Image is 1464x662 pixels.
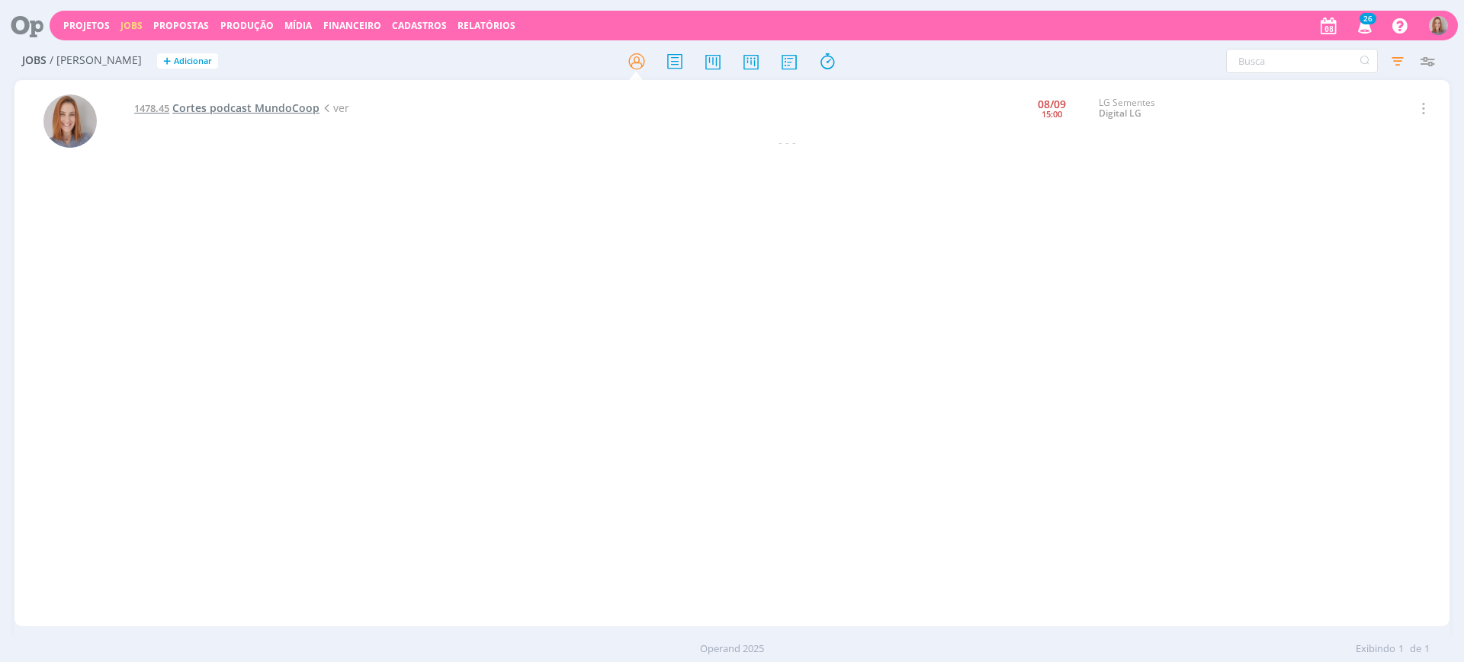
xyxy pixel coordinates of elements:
[319,20,386,32] button: Financeiro
[1360,13,1376,24] span: 26
[216,20,278,32] button: Produção
[59,20,114,32] button: Projetos
[172,101,319,115] span: Cortes podcast MundoCoop
[149,20,213,32] button: Propostas
[284,19,312,32] a: Mídia
[1226,49,1378,73] input: Busca
[387,20,451,32] button: Cadastros
[1398,641,1404,657] span: 1
[1099,107,1141,120] a: Digital LG
[1348,12,1379,40] button: 26
[1424,641,1430,657] span: 1
[63,19,110,32] a: Projetos
[1356,641,1395,657] span: Exibindo
[1042,110,1062,118] div: 15:00
[1099,98,1256,120] div: LG Sementes
[457,19,515,32] a: Relatórios
[1429,16,1448,35] img: A
[323,19,381,32] a: Financeiro
[125,134,1450,150] div: - - -
[43,94,97,148] img: A
[120,19,143,32] a: Jobs
[157,53,218,69] button: +Adicionar
[50,54,142,67] span: / [PERSON_NAME]
[319,101,349,115] span: ver
[1410,641,1421,657] span: de
[134,101,169,115] span: 1478.45
[220,19,274,32] a: Produção
[163,53,171,69] span: +
[392,19,447,32] span: Cadastros
[153,19,209,32] span: Propostas
[116,20,147,32] button: Jobs
[134,101,319,115] a: 1478.45Cortes podcast MundoCoop
[280,20,316,32] button: Mídia
[174,56,212,66] span: Adicionar
[22,54,47,67] span: Jobs
[1428,12,1449,39] button: A
[453,20,520,32] button: Relatórios
[1038,99,1066,110] div: 08/09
